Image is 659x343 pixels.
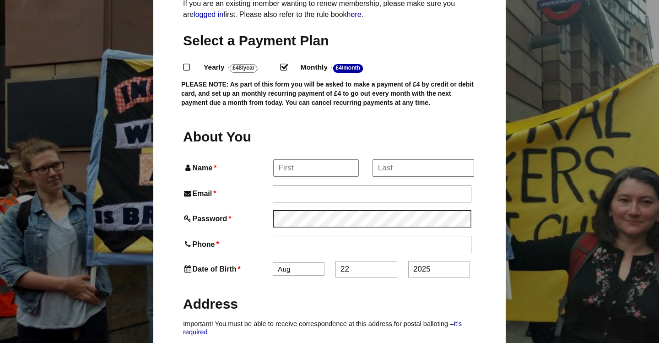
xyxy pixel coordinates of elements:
[194,11,223,18] a: logged in
[183,128,271,146] h2: About You
[195,61,280,74] label: Yearly - .
[183,33,329,48] span: Select a Payment Plan
[183,320,476,337] p: Important! You must be able to receive correspondence at this address for postal balloting –
[333,64,363,73] strong: £4/Month
[183,295,476,313] h2: Address
[273,159,359,177] input: First
[230,64,257,73] strong: £48/Year
[373,159,475,177] input: Last
[183,162,271,174] label: Name
[183,320,462,336] a: it’s required
[347,11,362,18] a: here
[183,263,271,275] label: Date of Birth
[183,187,271,200] label: Email
[183,212,271,225] label: Password
[183,238,271,250] label: Phone
[292,61,386,74] label: Monthly - .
